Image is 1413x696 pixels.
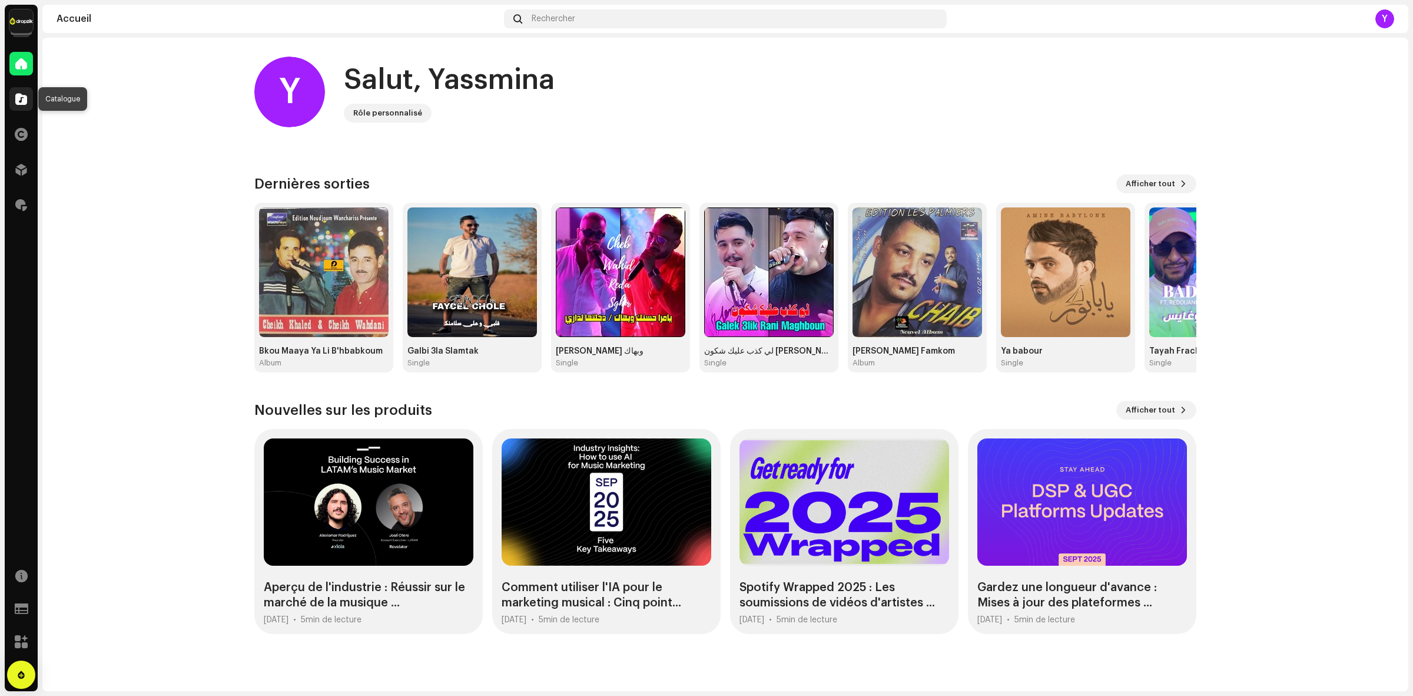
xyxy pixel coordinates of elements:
[704,358,727,368] div: Single
[502,580,711,611] div: Comment utiliser l'IA pour le marketing musical : Cinq point...
[1116,174,1196,193] button: Afficher tout
[306,616,361,624] span: min de lecture
[1001,207,1130,337] img: c1d59f67-ac04-47e7-99c9-40939d75a28e
[531,615,534,625] div: •
[1375,9,1394,28] div: Y
[502,615,526,625] div: [DATE]
[57,14,499,24] div: Accueil
[853,347,982,356] div: [PERSON_NAME] Famkom
[704,207,834,337] img: 093cfdf0-c121-4c69-bdab-2ca1e16a6dbc
[9,9,33,33] img: 6b198820-6d9f-4d8e-bd7e-78ab9e57ca24
[539,615,599,625] div: 5
[344,61,555,99] div: Salut, Yassmina
[781,616,837,624] span: min de lecture
[1001,347,1130,356] div: Ya babour
[1149,207,1279,337] img: 853a34a8-4376-4a76-a542-c2758e053027
[556,207,685,337] img: 960c4d59-42be-4377-b45a-23a8c9e552b3
[7,661,35,689] div: Open Intercom Messenger
[556,358,578,368] div: Single
[407,358,430,368] div: Single
[259,207,389,337] img: 7cec1191-adb8-4435-b4b1-be451efad465
[1007,615,1010,625] div: •
[259,358,281,368] div: Album
[254,174,370,193] h3: Dernières sorties
[1001,358,1023,368] div: Single
[1019,616,1075,624] span: min de lecture
[353,106,422,120] div: Rôle personnalisé
[543,616,599,624] span: min de lecture
[254,57,325,127] div: Y
[1149,347,1279,356] div: Tayah Frache W Ghayes
[777,615,837,625] div: 5
[293,615,296,625] div: •
[769,615,772,625] div: •
[254,401,432,420] h3: Nouvelles sur les produits
[532,14,575,24] span: Rechercher
[1126,398,1175,422] span: Afficher tout
[556,347,685,356] div: [PERSON_NAME] وبهاك
[739,580,949,611] div: Spotify Wrapped 2025 : Les soumissions de vidéos d'artistes ...
[739,615,764,625] div: [DATE]
[853,358,875,368] div: Album
[259,347,389,356] div: Bkou Maaya Ya Li B'hbabkoum
[1149,358,1172,368] div: Single
[301,615,361,625] div: 5
[407,207,537,337] img: 286b6348-ba6d-4667-b3f5-6e051897b556
[407,347,537,356] div: Galbi 3la Slamtak
[1126,172,1175,196] span: Afficher tout
[977,580,1187,611] div: Gardez une longueur d'avance : Mises à jour des plateformes ...
[977,615,1002,625] div: [DATE]
[264,615,288,625] div: [DATE]
[704,347,834,356] div: لي كذب عليك شكون [PERSON_NAME] 3lik [PERSON_NAME]
[264,580,473,611] div: Aperçu de l'industrie : Réussir sur le marché de la musique ...
[1116,401,1196,420] button: Afficher tout
[1014,615,1075,625] div: 5
[853,207,982,337] img: e9327f91-4221-4108-906c-db035a3503a5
